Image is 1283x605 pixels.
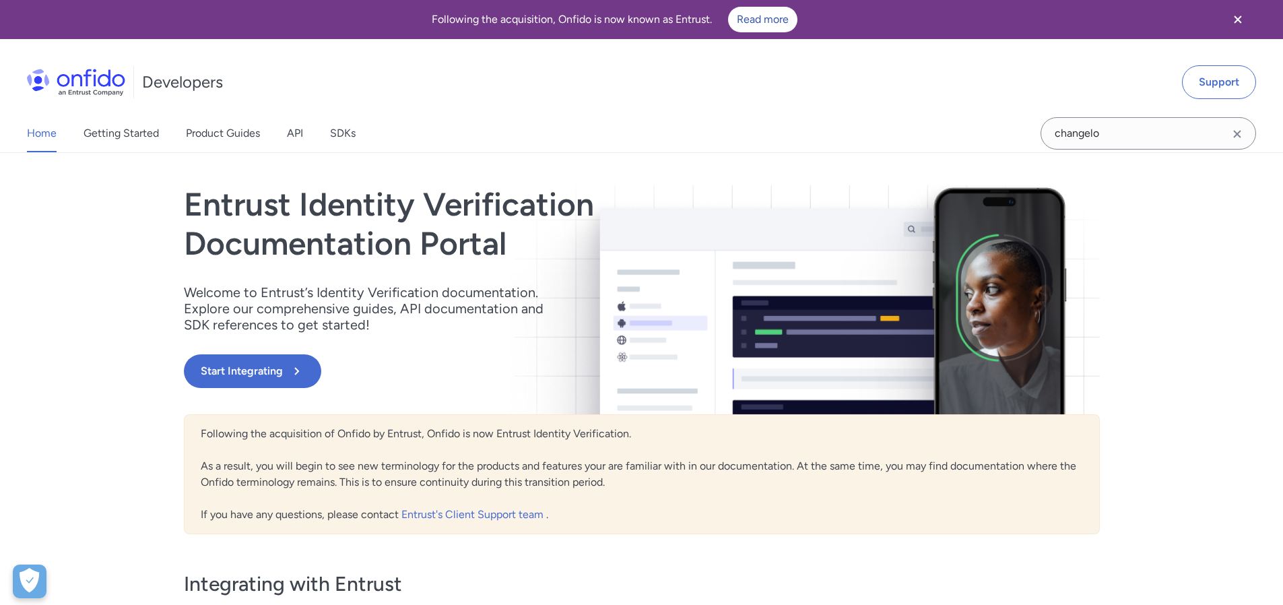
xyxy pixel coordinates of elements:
[1041,117,1256,150] input: Onfido search input field
[728,7,797,32] a: Read more
[1182,65,1256,99] a: Support
[184,284,561,333] p: Welcome to Entrust’s Identity Verification documentation. Explore our comprehensive guides, API d...
[184,414,1100,534] div: Following the acquisition of Onfido by Entrust, Onfido is now Entrust Identity Verification. As a...
[184,354,825,388] a: Start Integrating
[16,7,1213,32] div: Following the acquisition, Onfido is now known as Entrust.
[13,565,46,598] button: Open Preferences
[1229,126,1245,142] svg: Clear search field button
[184,185,825,263] h1: Entrust Identity Verification Documentation Portal
[330,115,356,152] a: SDKs
[184,354,321,388] button: Start Integrating
[186,115,260,152] a: Product Guides
[184,571,1100,598] h3: Integrating with Entrust
[1230,11,1246,28] svg: Close banner
[1213,3,1263,36] button: Close banner
[27,115,57,152] a: Home
[401,508,546,521] a: Entrust's Client Support team
[84,115,159,152] a: Getting Started
[13,565,46,598] div: Cookie Preferences
[27,69,125,96] img: Onfido Logo
[287,115,303,152] a: API
[142,71,223,93] h1: Developers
